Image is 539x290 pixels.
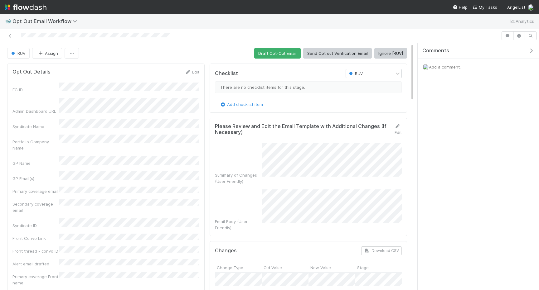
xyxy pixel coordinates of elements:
[423,64,429,70] img: avatar_15e6a745-65a2-4f19-9667-febcb12e2fc8.png
[215,218,262,231] div: Email Body (User Friendly)
[12,139,59,151] div: Portfolio Company Name
[12,248,59,254] div: Front thread - convo ID
[220,102,263,107] a: Add checklist item
[12,235,59,241] div: Front Convo Link
[453,4,468,10] div: Help
[507,5,525,10] span: AngelList
[12,87,59,93] div: FC ID
[215,248,237,254] h5: Changes
[12,69,51,75] h5: Opt Out Details
[12,123,59,130] div: Syndicate Name
[185,69,199,74] a: Edit
[215,123,389,135] h5: Please Review and Edit the Email Template with Additional Changes (If Necessary)
[528,4,534,11] img: avatar_15e6a745-65a2-4f19-9667-febcb12e2fc8.png
[215,70,238,77] h5: Checklist
[5,2,46,12] img: logo-inverted-e16ddd16eac7371096b0.svg
[12,201,59,213] div: Secondary coverage email
[429,64,463,69] span: Add a comment...
[12,108,59,114] div: Admin Dashboard URL
[215,81,402,93] div: There are no checklist items for this stage.
[12,261,59,267] div: Alert email drafted
[422,48,449,54] span: Comments
[12,188,59,194] div: Primary coverage email
[10,51,26,56] span: RUV
[394,124,402,135] a: Edit
[262,263,308,272] div: Old Value
[32,48,62,59] button: Assign
[12,18,80,24] span: Opt Out Email Workflow
[254,48,301,59] button: Draft Opt-Out Email
[509,17,534,25] a: Analytics
[12,222,59,229] div: Syndicate ID
[12,175,59,182] div: GP Email(s)
[215,263,262,272] div: Change Type
[12,273,59,286] div: Primary coverage Front name
[473,4,497,10] a: My Tasks
[215,172,262,184] div: Summary of Changes (User Friendly)
[473,5,497,10] span: My Tasks
[374,48,407,59] button: Ignore [RUV]
[7,48,30,59] button: RUV
[303,48,372,59] button: Send Opt out Verification Email
[355,263,402,272] div: Stage
[12,160,59,166] div: GP Name
[308,263,355,272] div: New Value
[348,71,363,76] span: RUV
[5,18,11,24] span: 🐋
[361,246,402,255] button: Download CSV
